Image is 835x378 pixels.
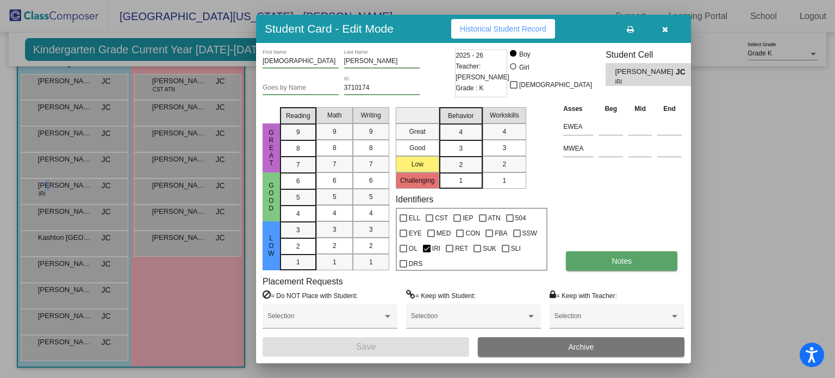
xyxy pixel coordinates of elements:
[369,192,373,202] span: 5
[519,63,529,72] div: Girl
[327,110,342,120] span: Math
[612,257,632,265] span: Notes
[296,241,300,251] span: 2
[563,140,593,157] input: assessment
[266,234,276,257] span: Low
[266,182,276,212] span: Good
[344,84,420,92] input: Enter ID
[455,242,468,255] span: RET
[333,208,337,218] span: 4
[676,66,691,78] span: JC
[333,127,337,137] span: 9
[361,110,381,120] span: Writing
[655,103,684,115] th: End
[286,111,310,121] span: Reading
[515,212,526,225] span: 504
[409,242,417,255] span: OL
[615,66,676,78] span: [PERSON_NAME]
[333,257,337,267] span: 1
[522,227,537,240] span: SSW
[409,227,422,240] span: EYE
[456,83,483,94] span: Grade : K
[448,111,473,121] span: Behavior
[451,19,555,39] button: Historical Student Record
[263,290,358,301] label: = Do NOT Place with Student:
[550,290,617,301] label: = Keep with Teacher:
[369,143,373,153] span: 8
[490,110,519,120] span: Workskills
[263,337,469,357] button: Save
[626,103,655,115] th: Mid
[369,127,373,137] span: 9
[495,227,507,240] span: FBA
[263,276,343,287] label: Placement Requests
[560,103,596,115] th: Asses
[296,193,300,202] span: 5
[488,212,501,225] span: ATN
[296,127,300,137] span: 9
[369,241,373,251] span: 2
[569,343,594,351] span: Archive
[409,257,422,270] span: DRS
[437,227,451,240] span: MED
[459,144,463,153] span: 3
[396,194,433,205] label: Identifiers
[333,159,337,169] span: 7
[333,176,337,185] span: 6
[502,159,506,169] span: 2
[369,159,373,169] span: 7
[511,242,521,255] span: SLI
[563,119,593,135] input: assessment
[369,176,373,185] span: 6
[615,78,668,86] span: IRI
[596,103,626,115] th: Beg
[459,127,463,137] span: 4
[478,337,684,357] button: Archive
[333,225,337,234] span: 3
[435,212,448,225] span: CST
[369,208,373,218] span: 4
[296,209,300,219] span: 4
[296,144,300,153] span: 8
[406,290,476,301] label: = Keep with Student:
[369,225,373,234] span: 3
[606,49,700,60] h3: Student Cell
[456,61,509,83] span: Teacher: [PERSON_NAME]
[333,241,337,251] span: 2
[265,22,394,35] h3: Student Card - Edit Mode
[333,143,337,153] span: 8
[502,176,506,185] span: 1
[460,24,546,33] span: Historical Student Record
[263,84,339,92] input: goes by name
[519,78,592,91] span: [DEMOGRAPHIC_DATA]
[409,212,420,225] span: ELL
[456,50,483,61] span: 2025 - 26
[465,227,480,240] span: CON
[333,192,337,202] span: 5
[463,212,473,225] span: IEP
[266,129,276,167] span: Great
[519,49,531,59] div: Boy
[296,176,300,186] span: 6
[459,160,463,170] span: 2
[502,143,506,153] span: 3
[356,342,376,351] span: Save
[296,225,300,235] span: 3
[566,251,677,271] button: Notes
[483,242,496,255] span: SUK
[296,257,300,267] span: 1
[502,127,506,137] span: 4
[432,242,440,255] span: IRI
[369,257,373,267] span: 1
[459,176,463,185] span: 1
[296,160,300,170] span: 7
